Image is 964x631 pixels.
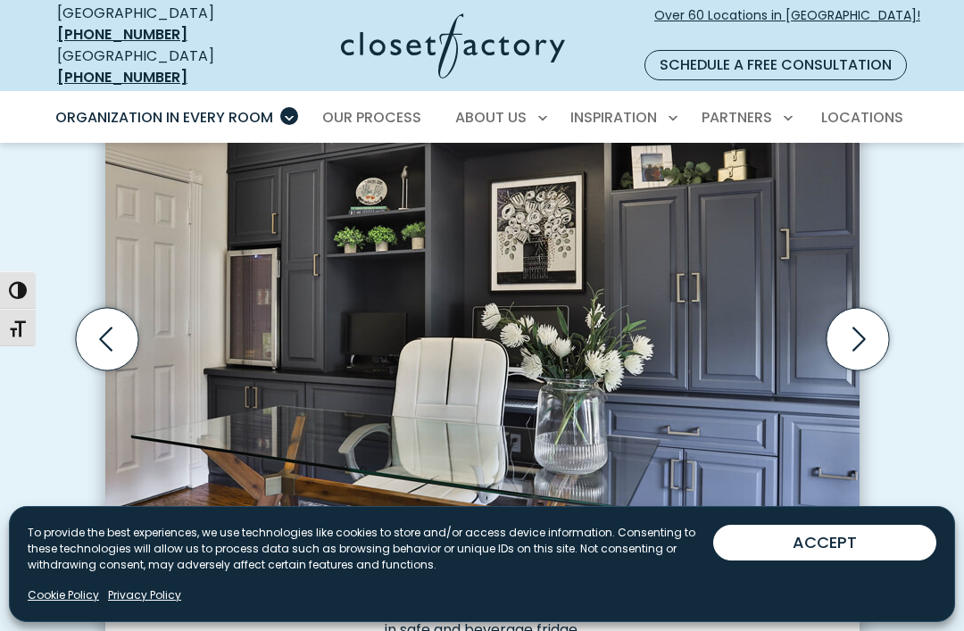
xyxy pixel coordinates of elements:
[69,301,145,378] button: Previous slide
[43,93,921,143] nav: Primary Menu
[819,301,896,378] button: Next slide
[28,587,99,603] a: Cookie Policy
[55,107,273,128] span: Organization in Every Room
[57,3,252,46] div: [GEOGRAPHIC_DATA]
[105,40,860,589] img: Custom home office grey cabinetry with wall safe and mini fridge
[570,107,657,128] span: Inspiration
[57,24,187,45] a: [PHONE_NUMBER]
[341,13,565,79] img: Closet Factory Logo
[28,525,713,573] p: To provide the best experiences, we use technologies like cookies to store and/or access device i...
[713,525,936,560] button: ACCEPT
[654,6,920,44] span: Over 60 Locations in [GEOGRAPHIC_DATA]!
[322,107,421,128] span: Our Process
[455,107,527,128] span: About Us
[644,50,907,80] a: Schedule a Free Consultation
[57,67,187,87] a: [PHONE_NUMBER]
[57,46,252,88] div: [GEOGRAPHIC_DATA]
[108,587,181,603] a: Privacy Policy
[821,107,903,128] span: Locations
[702,107,772,128] span: Partners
